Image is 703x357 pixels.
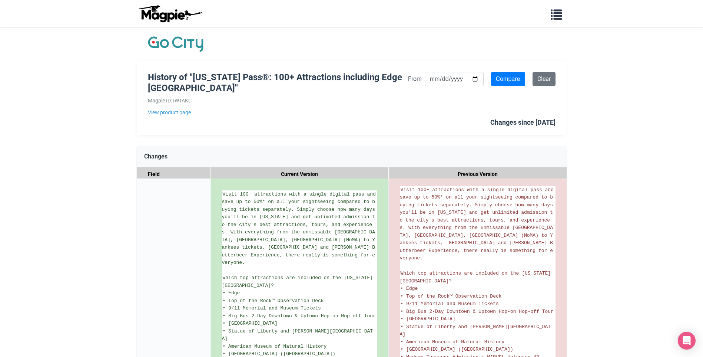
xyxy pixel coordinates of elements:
span: • Top of the Rock™ Observation Deck [223,298,324,304]
span: Which top attractions are included on the [US_STATE][GEOGRAPHIC_DATA]? [400,271,551,284]
span: • Big Bus 2-Day Downtown & Uptown Hop-on Hop-off Tour [401,309,554,314]
div: Open Intercom Messenger [678,332,696,350]
span: • Edge [223,290,240,296]
span: Which top attractions are included on the [US_STATE][GEOGRAPHIC_DATA]? [222,275,373,288]
span: Visit 100+ attractions with a single digital pass and save up to 50%* on all your sightseeing com... [222,191,379,266]
div: Magpie ID: IWTAKC [148,96,408,105]
span: • 9/11 Memorial and Museum Tickets [401,301,499,307]
a: Clear [533,72,556,86]
div: Changes since [DATE] [490,117,556,128]
a: View product page [148,108,408,117]
span: • Edge [401,286,418,291]
span: • [GEOGRAPHIC_DATA] ([GEOGRAPHIC_DATA]) [401,347,513,352]
div: Changes [137,146,567,167]
div: Previous Version [389,167,567,181]
label: From [408,74,422,84]
div: Field [137,167,211,181]
span: • American Museum of Natural History [223,344,327,349]
span: Visit 100+ attractions with a single digital pass and save up to 50%* on all your sightseeing com... [400,187,557,261]
h1: History of "[US_STATE] Pass®: 100+ Attractions including Edge [GEOGRAPHIC_DATA]" [148,72,408,94]
img: Company Logo [148,35,203,53]
span: • Big Bus 2-Day Downtown & Uptown Hop-on Hop-off Tour [223,313,376,319]
span: • [GEOGRAPHIC_DATA] [223,321,278,326]
span: • [GEOGRAPHIC_DATA] [401,316,455,322]
span: • Top of the Rock™ Observation Deck [401,294,502,299]
span: • Statue of Liberty and [PERSON_NAME][GEOGRAPHIC_DATA] [400,324,551,337]
span: • Statue of Liberty and [PERSON_NAME][GEOGRAPHIC_DATA] [222,328,373,342]
span: • [GEOGRAPHIC_DATA] ([GEOGRAPHIC_DATA]) [223,351,335,357]
img: logo-ab69f6fb50320c5b225c76a69d11143b.png [137,5,203,23]
input: Compare [491,72,525,86]
span: • 9/11 Memorial and Museum Tickets [223,305,321,311]
div: Current Version [211,167,389,181]
span: • American Museum of Natural History [401,339,505,345]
